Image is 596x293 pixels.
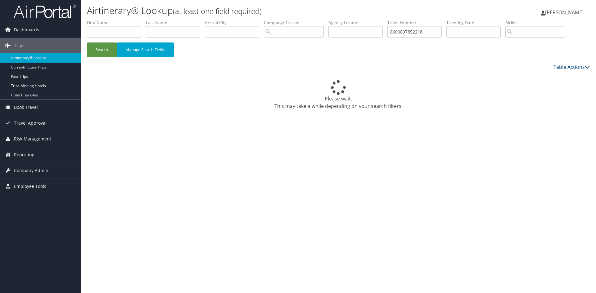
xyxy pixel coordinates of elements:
[205,20,264,26] label: Arrival City
[14,163,48,178] span: Company Admin
[505,20,570,26] label: Airline
[14,179,46,194] span: Employee Tools
[87,20,146,26] label: First Name
[387,20,446,26] label: Ticket Number
[264,20,328,26] label: Company/Division
[87,80,590,110] div: Please wait. This may take a while depending on your search filters.
[14,131,51,147] span: Risk Management
[173,6,262,16] small: (at least one field required)
[117,42,174,57] button: Manage Search Fields
[446,20,505,26] label: Ticketing Date
[14,4,76,19] img: airportal-logo.png
[14,38,25,53] span: Trips
[553,64,590,70] a: Table Actions
[87,4,422,17] h1: Airtinerary® Lookup
[14,100,38,115] span: Book Travel
[328,20,387,26] label: Agency Locator
[14,22,39,38] span: Dashboards
[146,20,205,26] label: Last Name
[14,147,34,162] span: Reporting
[541,3,590,22] a: [PERSON_NAME]
[545,9,584,16] span: [PERSON_NAME]
[87,42,117,57] button: Search
[14,115,47,131] span: Travel Approval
